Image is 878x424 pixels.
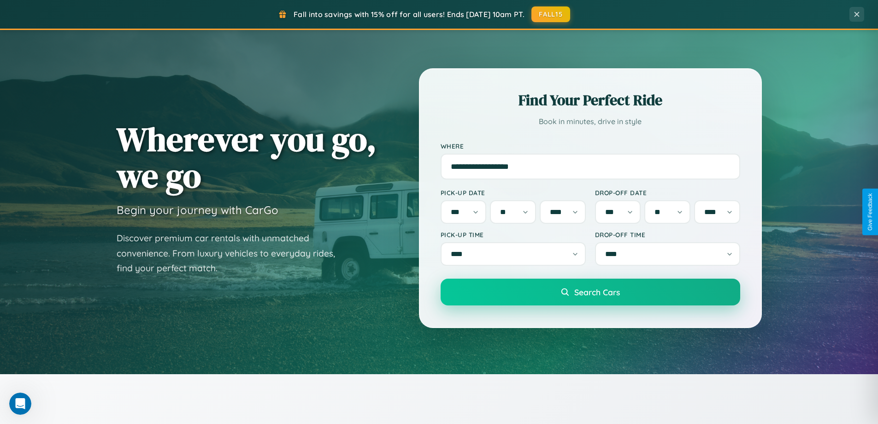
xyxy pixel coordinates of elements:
button: FALL15 [531,6,570,22]
p: Discover premium car rentals with unmatched convenience. From luxury vehicles to everyday rides, ... [117,231,347,276]
iframe: Intercom live chat [9,393,31,415]
label: Where [441,142,740,150]
h3: Begin your journey with CarGo [117,203,278,217]
label: Pick-up Date [441,189,586,197]
h1: Wherever you go, we go [117,121,377,194]
label: Drop-off Time [595,231,740,239]
div: Give Feedback [867,193,873,231]
button: Search Cars [441,279,740,305]
p: Book in minutes, drive in style [441,115,740,128]
span: Fall into savings with 15% off for all users! Ends [DATE] 10am PT. [294,10,524,19]
span: Search Cars [574,287,620,297]
label: Drop-off Date [595,189,740,197]
h2: Find Your Perfect Ride [441,90,740,110]
label: Pick-up Time [441,231,586,239]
